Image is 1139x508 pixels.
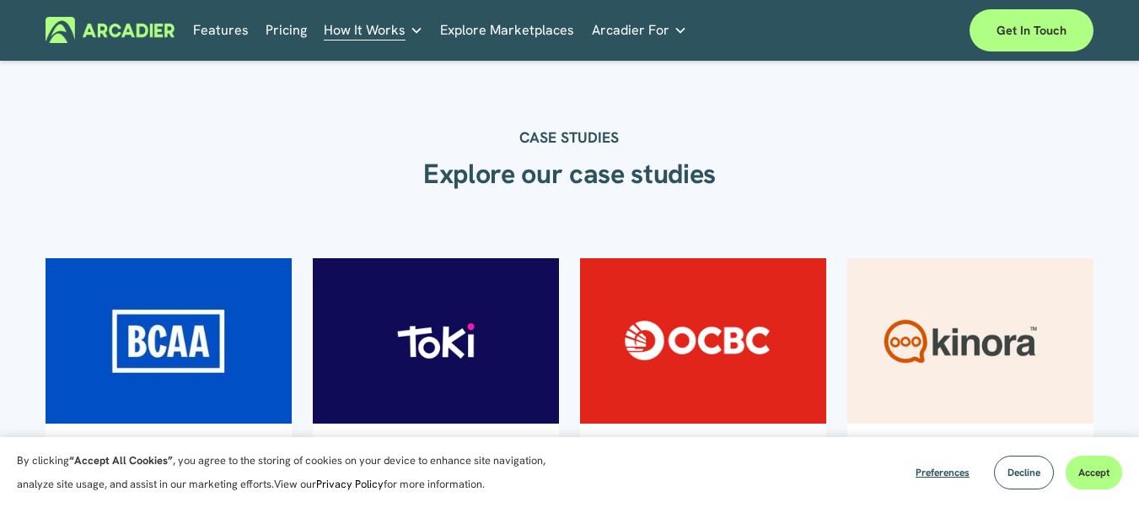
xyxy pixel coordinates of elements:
a: folder dropdown [324,17,423,43]
a: Get in touch [970,9,1093,51]
img: Arcadier [46,17,175,43]
button: Preferences [903,456,982,489]
a: Pricing [266,17,307,43]
a: TOKI [313,424,372,473]
strong: CASE STUDIES [519,127,619,147]
a: Privacy Policy [316,477,384,491]
strong: “Accept All Cookies” [69,453,173,467]
span: Preferences [916,466,970,479]
p: By clicking , you agree to the storing of cookies on your device to enhance site navigation, anal... [17,449,565,496]
img: Motherhood marketplace building community and connection [579,257,828,424]
button: Decline [994,456,1054,489]
a: BCAA [46,424,110,473]
img: BCAA and Arcadier: Transforming the Used Car Market with a Secure, User-Friendly Marketplace [45,257,293,424]
span: Decline [1007,466,1040,479]
a: folder dropdown [592,17,687,43]
button: Accept [1066,456,1122,489]
a: Explore Marketplaces [440,17,574,43]
img: Ground-breaking digital health launch in Australia [846,257,1095,424]
a: Features [193,17,249,43]
span: Arcadier For [592,19,669,42]
strong: Explore our case studies [423,156,716,192]
img: Revolutionising the collector experience in the Philippines [312,257,561,424]
a: OCBC [580,424,646,473]
span: How It Works [324,19,406,42]
a: Kinora [847,424,922,473]
span: Accept [1078,466,1109,479]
